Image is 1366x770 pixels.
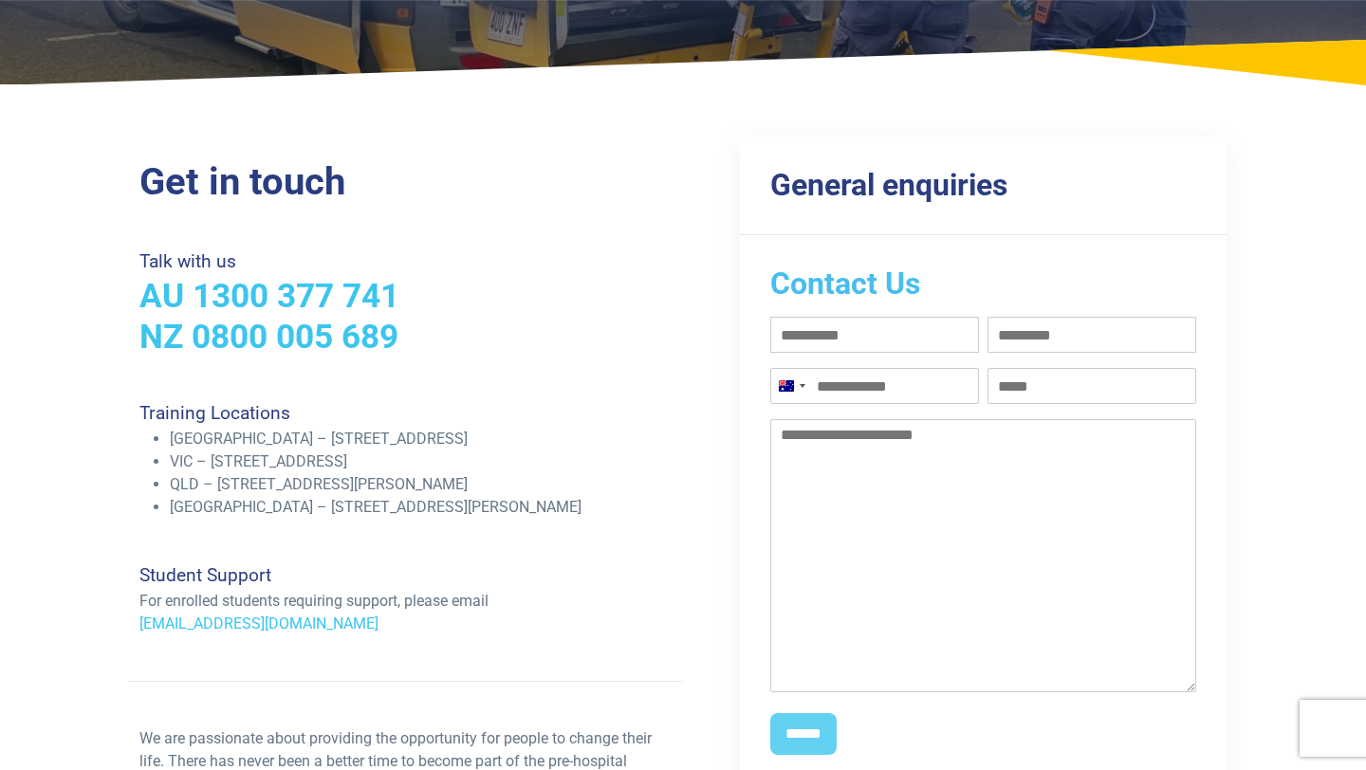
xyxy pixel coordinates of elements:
[170,450,672,473] li: VIC – [STREET_ADDRESS]
[139,276,399,316] a: AU 1300 377 741
[170,473,672,496] li: QLD – [STREET_ADDRESS][PERSON_NAME]
[139,564,672,586] h4: Student Support
[139,250,672,272] h4: Talk with us
[770,167,1196,203] h3: General enquiries
[139,159,672,205] h2: Get in touch
[170,428,672,450] li: [GEOGRAPHIC_DATA] – [STREET_ADDRESS]
[139,614,378,632] a: [EMAIL_ADDRESS][DOMAIN_NAME]
[770,266,1196,302] h2: Contact Us
[771,369,811,403] button: Selected country
[170,496,672,519] li: [GEOGRAPHIC_DATA] – [STREET_ADDRESS][PERSON_NAME]
[139,402,672,424] h4: Training Locations
[139,590,672,613] p: For enrolled students requiring support, please email
[139,317,398,357] a: NZ 0800 005 689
